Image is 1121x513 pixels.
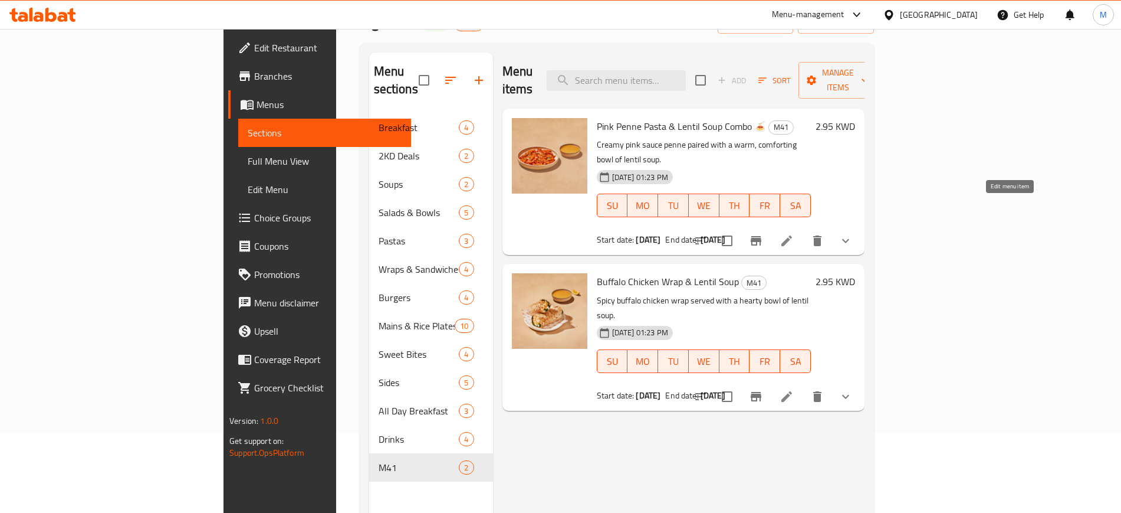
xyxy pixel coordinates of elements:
[228,345,410,374] a: Coverage Report
[369,312,493,340] div: Mains & Rice Plates10
[459,462,473,473] span: 2
[754,353,775,370] span: FR
[254,352,401,367] span: Coverage Report
[379,120,459,135] div: Breakfast
[459,122,473,133] span: 4
[369,255,493,283] div: Wraps & Sandwiches4
[436,66,465,94] span: Sort sections
[379,319,455,333] span: Mains & Rice Plates
[455,319,474,333] div: items
[816,118,855,135] h6: 2.95 KWD
[459,207,473,218] span: 5
[238,175,410,204] a: Edit Menu
[1100,8,1107,21] span: M
[689,194,719,217] button: WE
[663,353,684,370] span: TU
[379,234,459,248] span: Pastas
[632,353,653,370] span: MO
[254,211,401,225] span: Choice Groups
[597,232,635,247] span: Start date:
[755,71,794,90] button: Sort
[248,154,401,168] span: Full Menu View
[831,383,860,411] button: show more
[254,296,401,310] span: Menu disclaimer
[459,177,474,191] div: items
[785,197,806,214] span: SA
[803,227,831,255] button: delete
[455,321,473,332] span: 10
[369,109,493,486] nav: Menu sections
[636,388,660,403] b: [DATE]
[459,432,474,446] div: items
[780,349,811,373] button: SA
[379,177,459,191] span: Soups
[369,170,493,198] div: Soups2
[839,390,853,404] svg: Show Choices
[379,205,459,220] span: Salads & Bowls
[742,276,766,290] span: M41
[502,63,533,98] h2: Menu items
[808,66,868,95] span: Manage items
[379,375,459,390] div: Sides
[512,118,587,194] img: Pink Penne Pasta & Lentil Soup Combo 🍝
[379,149,459,163] span: 2KD Deals
[459,149,474,163] div: items
[459,460,474,475] div: items
[228,317,410,345] a: Upsell
[254,267,401,282] span: Promotions
[803,383,831,411] button: delete
[607,172,673,183] span: [DATE] 01:23 PM
[597,138,811,167] p: Creamy pink sauce penne paired with a warm, comforting bowl of lentil soup.
[785,353,806,370] span: SA
[597,273,739,290] span: Buffalo Chicken Wrap & Lentil Soup
[459,290,474,305] div: items
[228,34,410,62] a: Edit Restaurant
[688,68,713,93] span: Select section
[369,368,493,397] div: Sides5
[379,262,459,276] span: Wraps & Sandwiches
[379,432,459,446] div: Drinks
[780,194,811,217] button: SA
[228,90,410,119] a: Menus
[741,276,767,290] div: M41
[369,227,493,255] div: Pastas3
[749,349,780,373] button: FR
[369,142,493,170] div: 2KD Deals2
[602,353,623,370] span: SU
[597,293,811,323] p: Spicy buffalo chicken wrap served with a hearty bowl of lentil soup.
[379,460,459,475] span: M41
[254,69,401,83] span: Branches
[459,262,474,276] div: items
[369,453,493,482] div: M412
[751,71,798,90] span: Sort items
[780,390,794,404] a: Edit menu item
[754,197,775,214] span: FR
[686,227,715,255] button: sort-choices
[658,349,689,373] button: TU
[798,62,877,99] button: Manage items
[597,194,628,217] button: SU
[689,349,719,373] button: WE
[229,433,284,449] span: Get support on:
[254,324,401,338] span: Upsell
[665,388,698,403] span: End date:
[459,179,473,190] span: 2
[693,353,715,370] span: WE
[768,120,794,135] div: M41
[900,8,978,21] div: [GEOGRAPHIC_DATA]
[772,8,844,22] div: Menu-management
[636,232,660,247] b: [DATE]
[627,194,658,217] button: MO
[663,197,684,214] span: TU
[369,340,493,368] div: Sweet Bites4
[597,349,628,373] button: SU
[459,264,473,275] span: 4
[713,71,751,90] span: Add item
[379,404,459,418] div: All Day Breakfast
[719,349,750,373] button: TH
